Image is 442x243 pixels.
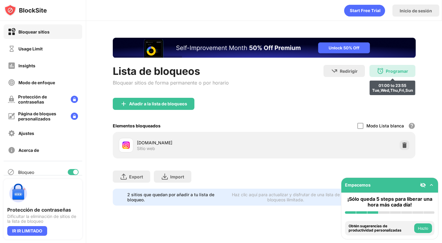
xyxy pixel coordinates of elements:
div: Modo Lista blanca [366,123,404,128]
img: eye-not-visible.svg [420,182,426,188]
div: Redirigir [340,69,358,74]
div: Sitio web [137,146,155,151]
button: Hazlo [414,223,432,233]
img: time-usage-off.svg [8,45,15,53]
div: Usage Limit [18,46,43,51]
img: omni-setup-toggle.svg [428,182,434,188]
iframe: Banner [113,38,416,58]
div: Inicio de sesión [400,8,432,13]
img: customize-block-page-off.svg [8,113,15,120]
div: Protección de contraseñas [7,207,79,213]
div: Export [129,174,143,179]
div: Dificultar la eliminación de sitios de la lista de bloqueo [7,214,79,224]
img: push-password-protection.svg [7,183,29,204]
div: Insights [18,63,35,68]
div: Haz clic aquí para actualizar y disfrutar de una lista de bloqueos ilimitada. [223,192,349,202]
div: [DOMAIN_NAME] [137,139,264,146]
div: Tue,Wed,Thu,Fri,Sun [372,88,413,93]
div: 2 sitios que quedan por añadir a tu lista de bloqueo. [127,192,219,202]
div: 01:00 to 23:55 [372,83,413,88]
div: Página de bloques personalizados [18,111,66,121]
div: Ajustes [18,131,34,136]
img: password-protection-off.svg [8,96,15,103]
img: lock-menu.svg [71,113,78,120]
img: block-on.svg [8,28,15,36]
div: animation [344,5,385,17]
div: Lista de bloqueos [113,65,229,77]
div: Bloqueo [18,170,34,175]
img: lock-menu.svg [71,96,78,103]
div: ¡Sólo queda 5 steps para liberar una hora más cada día! [345,196,434,208]
div: Protección de contraseñas [18,94,66,104]
div: Obtén sugerencias de productividad personalizadas [349,224,413,233]
div: Elementos bloqueados [113,123,161,128]
img: settings-off.svg [8,129,15,137]
div: Modo de enfoque [18,80,55,85]
img: about-off.svg [8,146,15,154]
div: Añadir a la lista de bloqueos [129,101,187,106]
div: Import [170,174,184,179]
div: IR IR LIMITADO [7,226,47,236]
img: logo-blocksite.svg [4,4,47,16]
img: focus-off.svg [8,79,15,86]
div: Acerca de [18,148,39,153]
div: Programar [386,69,408,74]
img: blocking-icon.svg [7,168,15,176]
div: Bloquear sitios [18,29,50,34]
img: insights-off.svg [8,62,15,69]
img: favicons [122,142,130,149]
div: Bloquear sitios de forma permanente o por horario [113,80,229,86]
div: Empecemos [345,182,371,187]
